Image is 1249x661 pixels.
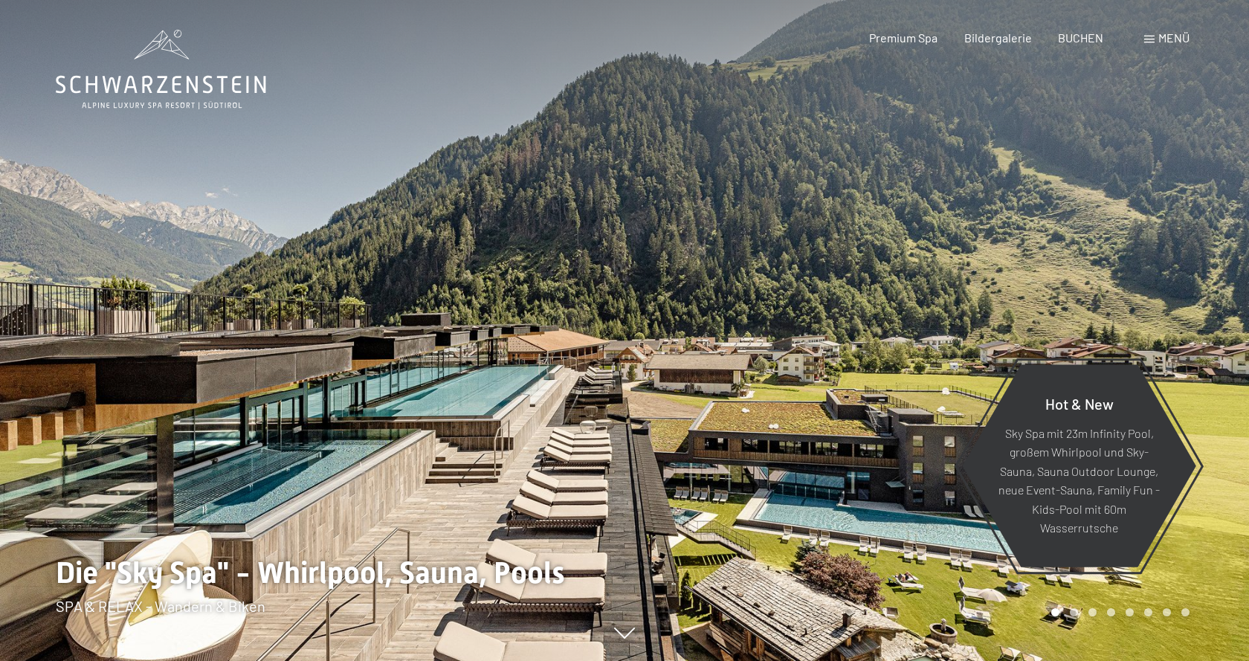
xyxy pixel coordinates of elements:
[1045,394,1114,412] span: Hot & New
[964,30,1032,45] a: Bildergalerie
[1144,608,1152,616] div: Carousel Page 6
[1058,30,1103,45] a: BUCHEN
[1046,608,1190,616] div: Carousel Pagination
[1070,608,1078,616] div: Carousel Page 2
[1088,608,1097,616] div: Carousel Page 3
[998,423,1160,538] p: Sky Spa mit 23m Infinity Pool, großem Whirlpool und Sky-Sauna, Sauna Outdoor Lounge, neue Event-S...
[1051,608,1059,616] div: Carousel Page 1 (Current Slide)
[1158,30,1190,45] span: Menü
[869,30,937,45] a: Premium Spa
[1107,608,1115,616] div: Carousel Page 4
[961,364,1197,568] a: Hot & New Sky Spa mit 23m Infinity Pool, großem Whirlpool und Sky-Sauna, Sauna Outdoor Lounge, ne...
[1126,608,1134,616] div: Carousel Page 5
[1163,608,1171,616] div: Carousel Page 7
[1181,608,1190,616] div: Carousel Page 8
